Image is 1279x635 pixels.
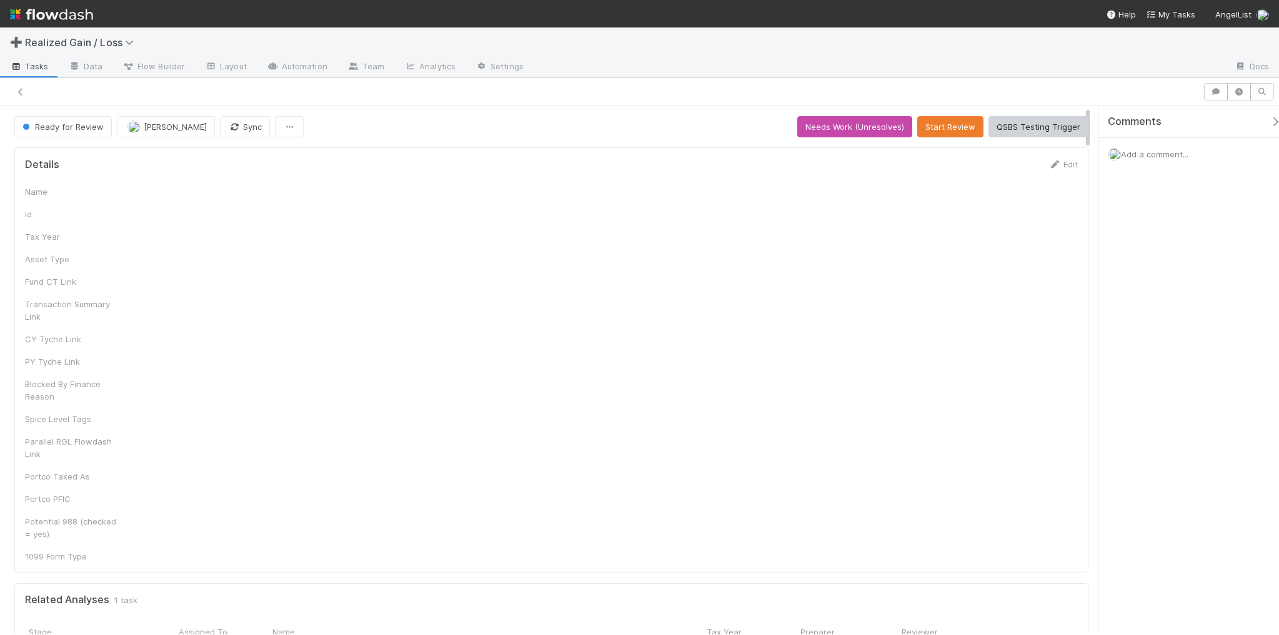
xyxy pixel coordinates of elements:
div: Tax Year [25,230,119,243]
img: avatar_45ea4894-10ca-450f-982d-dabe3bd75b0b.png [1108,148,1121,160]
div: Transaction Summary Link [25,298,119,323]
span: Flow Builder [122,60,185,72]
div: Asset Type [25,253,119,265]
div: Portco Taxed As [25,470,119,483]
div: Potential 988 (checked = yes) [25,515,119,540]
span: Tasks [10,60,49,72]
img: logo-inverted-e16ddd16eac7371096b0.svg [10,4,93,25]
a: Docs [1225,57,1279,77]
span: My Tasks [1146,9,1195,19]
a: Automation [257,57,337,77]
a: Settings [465,57,534,77]
button: [PERSON_NAME] [117,116,215,137]
div: Name [25,185,119,198]
div: Help [1106,8,1136,21]
div: CY Tyche Link [25,333,119,345]
a: Team [337,57,394,77]
div: Spice Level Tags [25,413,119,425]
a: Layout [195,57,257,77]
h5: Related Analyses [25,594,109,606]
button: Needs Work (Unresolves) [797,116,912,137]
div: Portco PFIC [25,493,119,505]
span: ➕ [10,37,22,47]
a: Data [59,57,112,77]
div: Fund CT Link [25,275,119,288]
span: [PERSON_NAME] [144,122,207,132]
div: PY Tyche Link [25,355,119,368]
div: Id [25,208,119,220]
span: Comments [1108,116,1162,128]
div: Parallel RGL Flowdash Link [25,435,119,460]
button: QSBS Testing Trigger [988,116,1088,137]
span: AngelList [1215,9,1252,19]
div: 1099 Form Type [25,550,119,563]
a: Edit [1048,159,1078,169]
span: Add a comment... [1121,149,1188,159]
img: avatar_45ea4894-10ca-450f-982d-dabe3bd75b0b.png [127,121,140,133]
h5: Details [25,159,59,171]
a: My Tasks [1146,8,1195,21]
span: Realized Gain / Loss [25,36,140,49]
a: Flow Builder [112,57,195,77]
a: Analytics [394,57,465,77]
div: Blocked By Finance Reason [25,378,119,403]
button: Start Review [917,116,983,137]
img: avatar_45ea4894-10ca-450f-982d-dabe3bd75b0b.png [1257,9,1269,21]
span: 1 task [114,594,137,606]
button: Sync [220,116,270,137]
